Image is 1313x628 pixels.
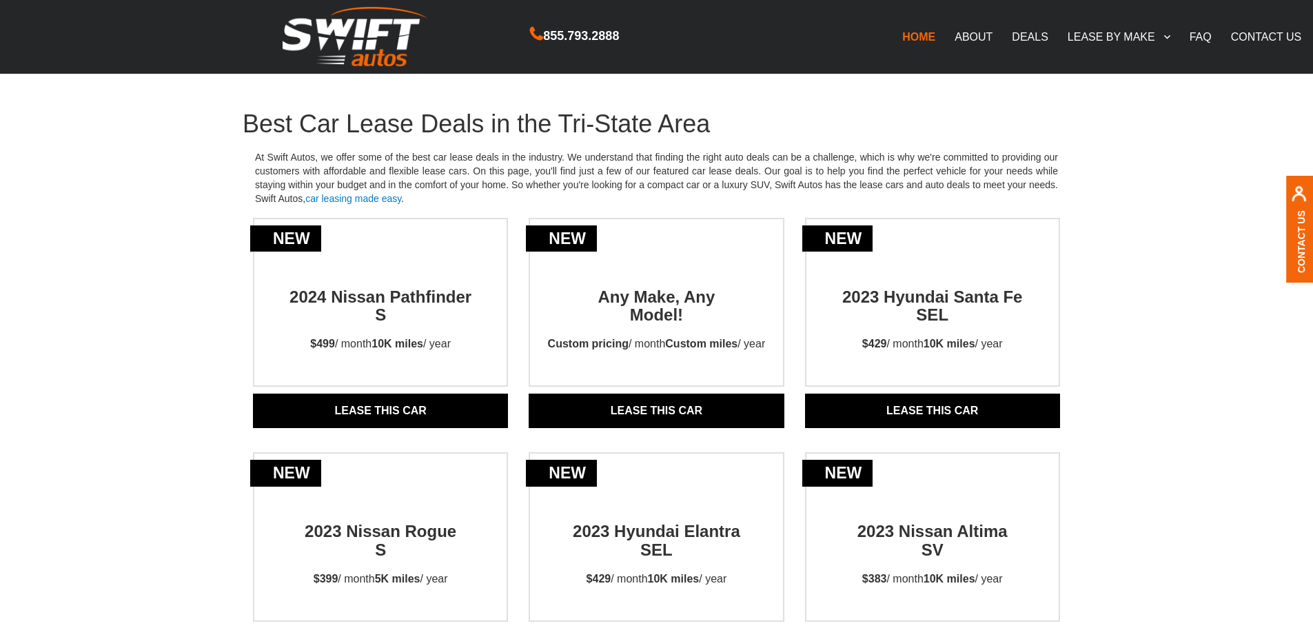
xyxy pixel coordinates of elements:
[301,559,460,600] p: / month / year
[1296,210,1307,273] a: Contact Us
[548,338,629,350] strong: Custom pricing
[805,394,1060,428] a: Lease THIS CAR
[559,263,753,325] h2: Any Make, Any Model!
[835,498,1030,559] h2: 2023 Nissan Altima SV
[924,573,975,585] strong: 10K miles
[1291,186,1307,210] img: contact us, iconuser
[1002,22,1057,51] a: DEALS
[526,225,597,252] div: new
[945,22,1002,51] a: ABOUT
[559,498,753,559] h2: 2023 Hyundai Elantra SEL
[305,193,401,204] a: car leasing made easy
[893,22,945,51] a: HOME
[862,338,887,350] strong: $429
[862,573,887,585] strong: $383
[283,7,427,67] img: Swift Autos
[924,338,975,350] strong: 10K miles
[254,263,507,365] a: new2024 Nissan Pathfinder S$499/ month10K miles/ year
[298,324,463,365] p: / month / year
[802,460,873,487] div: new
[254,498,507,600] a: new2023 Nissan RogueS$399/ month5K miles/ year
[806,263,1059,365] a: new2023 Hyundai Santa Fe SEL$429/ month10K miles/ year
[283,263,478,325] h2: 2024 Nissan Pathfinder S
[250,460,321,487] div: new
[310,338,335,350] strong: $499
[243,110,1070,138] h1: Best Car Lease Deals in the Tri-State Area
[1058,22,1180,51] a: LEASE BY MAKE
[314,573,338,585] strong: $399
[648,573,700,585] strong: 10K miles
[543,26,619,46] span: 855.793.2888
[574,559,740,600] p: / month / year
[283,498,478,559] h2: 2023 Nissan Rogue S
[850,324,1015,365] p: / month / year
[530,498,782,600] a: new2023 Hyundai Elantra SEL$429/ month10K miles/ year
[587,573,611,585] strong: $429
[526,460,597,487] div: new
[835,263,1030,325] h2: 2023 Hyundai Santa Fe SEL
[253,394,508,428] a: Lease THIS CAR
[530,263,782,365] a: newAny Make, AnyModel!Custom pricing/ monthCustom miles/ year
[243,138,1070,218] p: At Swift Autos, we offer some of the best car lease deals in the industry. We understand that fin...
[375,573,420,585] strong: 5K miles
[1180,22,1221,51] a: FAQ
[529,394,784,428] a: Lease THIS CAR
[850,559,1015,600] p: / month / year
[806,498,1059,600] a: new2023 Nissan AltimaSV$383/ month10K miles/ year
[536,324,778,365] p: / month / year
[250,225,321,252] div: new
[802,225,873,252] div: new
[665,338,737,350] strong: Custom miles
[371,338,423,350] strong: 10K miles
[1221,22,1312,51] a: CONTACT US
[530,30,619,42] a: 855.793.2888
